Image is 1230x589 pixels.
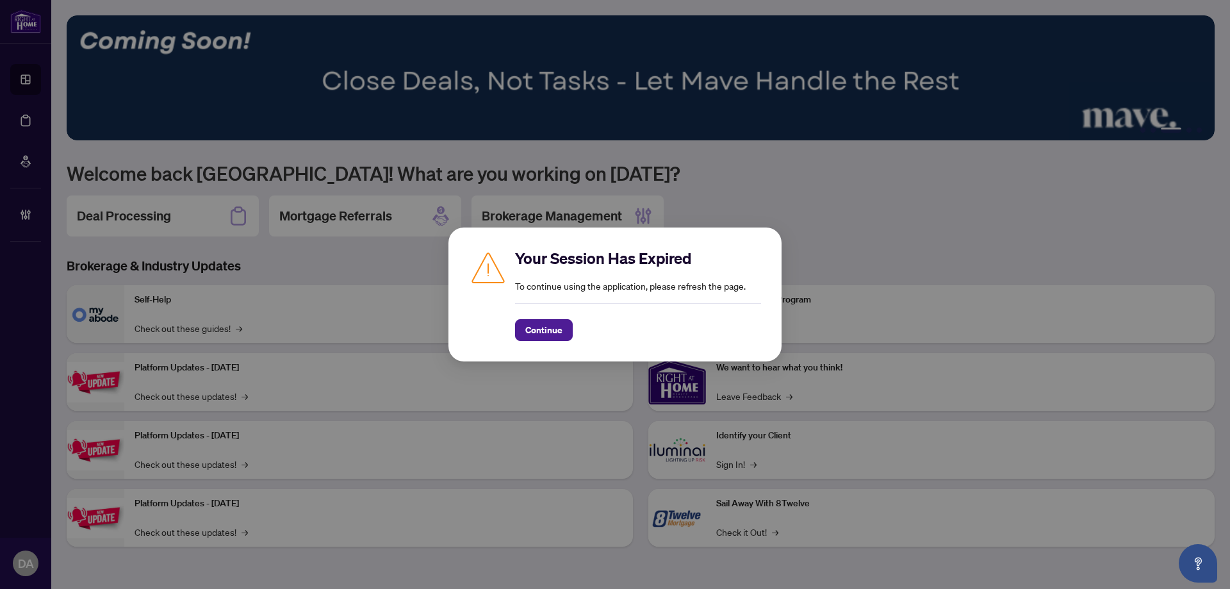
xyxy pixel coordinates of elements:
[515,248,761,341] div: To continue using the application, please refresh the page.
[515,319,573,341] button: Continue
[1179,544,1217,583] button: Open asap
[469,248,507,286] img: Caution icon
[525,320,562,340] span: Continue
[515,248,761,269] h2: Your Session Has Expired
